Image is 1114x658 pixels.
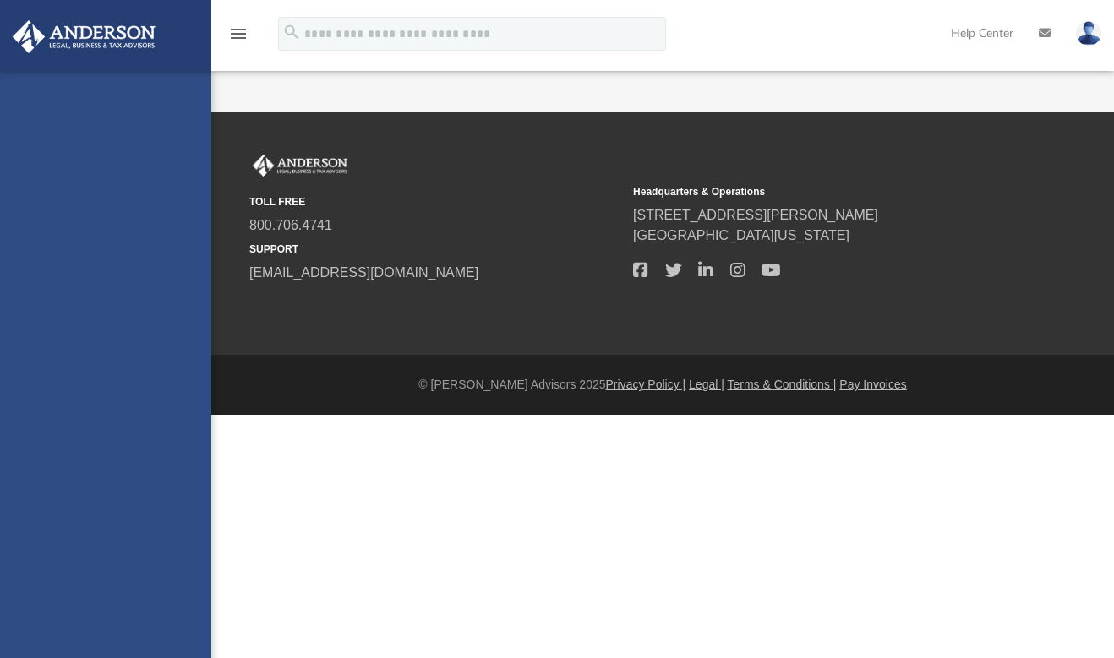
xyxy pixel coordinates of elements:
a: [EMAIL_ADDRESS][DOMAIN_NAME] [249,265,478,280]
a: Privacy Policy | [606,378,686,391]
a: [GEOGRAPHIC_DATA][US_STATE] [633,228,849,242]
a: Pay Invoices [839,378,906,391]
a: Legal | [689,378,724,391]
small: SUPPORT [249,242,621,257]
small: Headquarters & Operations [633,184,1005,199]
a: 800.706.4741 [249,218,332,232]
div: © [PERSON_NAME] Advisors 2025 [211,376,1114,394]
a: Terms & Conditions | [728,378,837,391]
a: [STREET_ADDRESS][PERSON_NAME] [633,208,878,222]
a: menu [228,32,248,44]
i: search [282,23,301,41]
img: Anderson Advisors Platinum Portal [8,20,161,53]
img: Anderson Advisors Platinum Portal [249,155,351,177]
img: User Pic [1076,21,1101,46]
small: TOLL FREE [249,194,621,209]
i: menu [228,24,248,44]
